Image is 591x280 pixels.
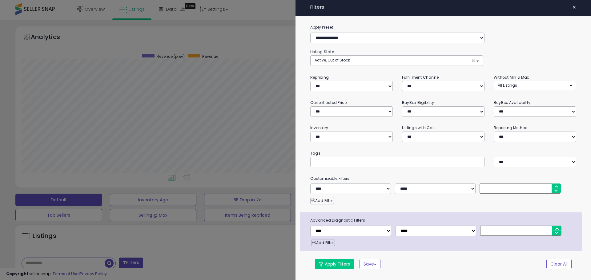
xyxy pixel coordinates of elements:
small: Customizable Filters [306,175,581,182]
button: Add Filter [310,197,334,204]
button: Save [360,259,380,269]
label: Apply Preset: [306,24,581,31]
small: Inventory [310,125,328,130]
small: Without Min & Max [494,75,529,80]
small: Listing State [310,49,334,54]
span: × [572,3,576,12]
small: BuyBox Availability [494,100,530,105]
span: Advanced Diagnostic Filters [306,217,582,224]
small: Tags [306,150,581,157]
small: Repricing Method [494,125,528,130]
button: Active, Out of Stock × [311,56,483,66]
span: × [471,57,475,64]
span: All Listings [498,83,517,88]
small: Fulfillment Channel [402,75,440,80]
small: Current Listed Price [310,100,347,105]
button: Apply Filters [315,259,354,269]
small: Repricing [310,75,329,80]
button: × [570,3,579,12]
small: BuyBox Eligibility [402,100,434,105]
small: Listings with Cost [402,125,436,130]
button: Clear All [546,259,572,269]
h4: Filters [310,5,576,10]
button: Add Filter [311,239,335,246]
span: Active, Out of Stock [315,57,350,63]
button: All Listings [494,81,576,90]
